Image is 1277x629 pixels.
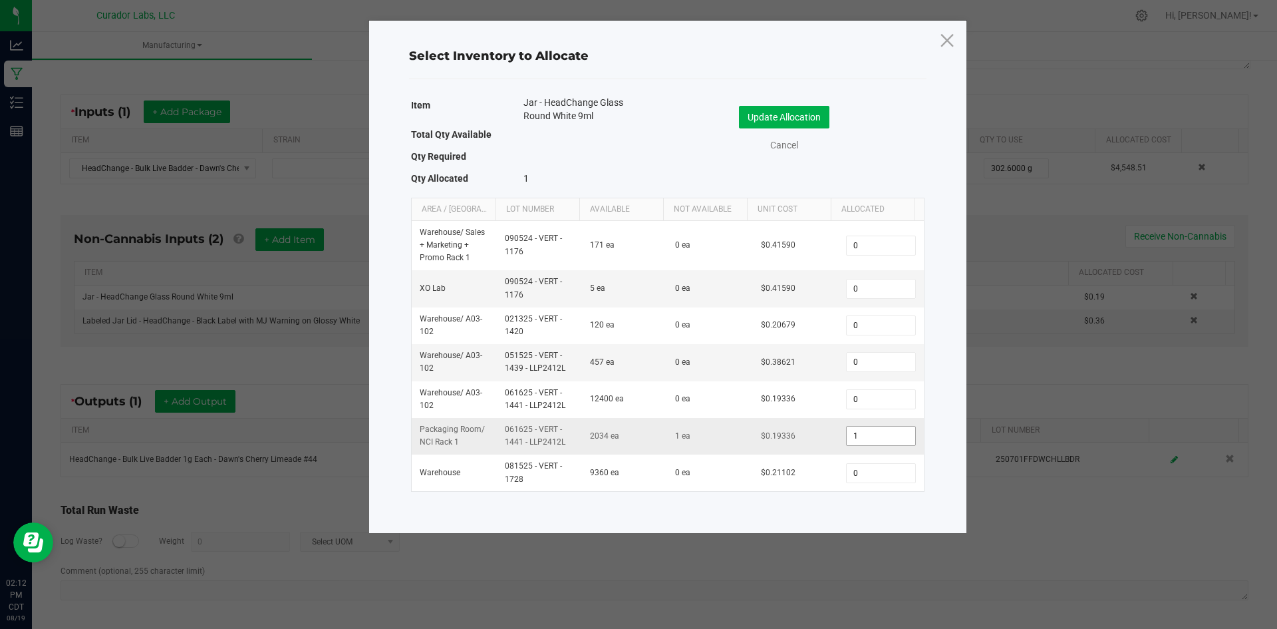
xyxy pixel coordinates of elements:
[420,314,482,336] span: Warehouse / A03-102
[420,284,446,293] span: XO Lab
[590,320,615,329] span: 120 ea
[761,240,795,250] span: $0.41590
[590,394,624,403] span: 12400 ea
[758,138,811,152] a: Cancel
[523,173,529,184] span: 1
[675,357,690,367] span: 0 ea
[675,431,690,441] span: 1 ea
[497,418,582,455] td: 061625 - VERT - 1441 - LLP2412L
[590,431,619,441] span: 2034 ea
[13,523,53,562] iframe: Resource center
[739,106,829,128] button: Update Allocation
[761,431,795,441] span: $0.19336
[831,198,915,221] th: Allocated
[675,284,690,293] span: 0 ea
[761,357,795,367] span: $0.38621
[761,468,795,477] span: $0.21102
[590,357,615,367] span: 457 ea
[411,169,468,188] label: Qty Allocated
[496,198,579,221] th: Lot Number
[497,270,582,307] td: 090524 - VERT - 1176
[409,49,589,63] span: Select Inventory to Allocate
[420,425,485,447] span: Packaging Room / NCI Rack 1
[411,147,466,166] label: Qty Required
[761,394,795,403] span: $0.19336
[412,198,496,221] th: Area / [GEOGRAPHIC_DATA]
[497,221,582,271] td: 090524 - VERT - 1176
[420,388,482,410] span: Warehouse / A03-102
[497,308,582,344] td: 021325 - VERT - 1420
[761,284,795,293] span: $0.41590
[420,228,485,262] span: Warehouse / Sales + Marketing + Promo Rack 1
[675,320,690,329] span: 0 ea
[590,284,605,293] span: 5 ea
[747,198,831,221] th: Unit Cost
[675,394,690,403] span: 0 ea
[497,455,582,491] td: 081525 - VERT - 1728
[590,468,619,477] span: 9360 ea
[579,198,663,221] th: Available
[411,96,430,114] label: Item
[675,240,690,250] span: 0 ea
[420,468,460,477] span: Warehouse
[590,240,615,250] span: 171 ea
[497,344,582,381] td: 051525 - VERT - 1439 - LLP2412L
[497,381,582,418] td: 061625 - VERT - 1441 - LLP2412L
[761,320,795,329] span: $0.20679
[411,125,492,144] label: Total Qty Available
[663,198,747,221] th: Not Available
[420,351,482,373] span: Warehouse / A03-102
[523,96,647,122] span: Jar - HeadChange Glass Round White 9ml
[675,468,690,477] span: 0 ea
